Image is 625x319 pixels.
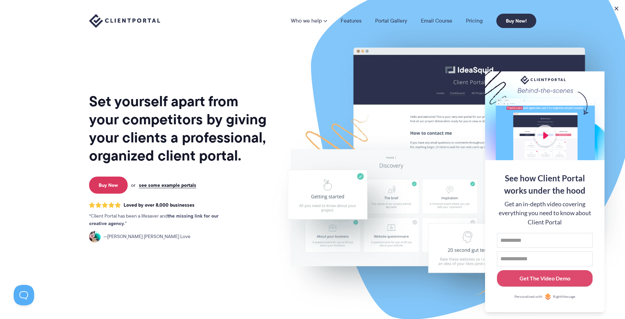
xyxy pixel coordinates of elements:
a: Portal Gallery [375,18,407,24]
a: Pricing [466,18,483,24]
div: Get an in-depth video covering everything you need to know about Client Portal [497,200,593,227]
a: Features [341,18,361,24]
button: Get The Video Demo [497,270,593,287]
span: [PERSON_NAME] [PERSON_NAME] Love [103,233,190,240]
span: RightMessage [553,294,575,300]
a: Personalized withRightMessage [497,293,593,300]
div: Get The Video Demo [520,274,570,282]
img: Personalized with RightMessage [544,293,551,300]
div: See how Client Portal works under the hood [497,172,593,197]
strong: the missing link for our creative agency [89,212,218,227]
a: Who we help [291,18,327,24]
h1: Set yourself apart from your competitors by giving your clients a professional, organized client ... [89,92,268,165]
a: Buy Now! [496,14,536,28]
span: or [131,182,136,188]
a: see some example portals [139,182,196,188]
p: Client Portal has been a lifesaver and . [89,212,232,227]
span: Loved by over 8,000 businesses [124,202,195,208]
span: Personalized with [514,294,542,300]
a: Buy Now [89,177,128,194]
iframe: Toggle Customer Support [14,285,34,305]
a: Email Course [421,18,452,24]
